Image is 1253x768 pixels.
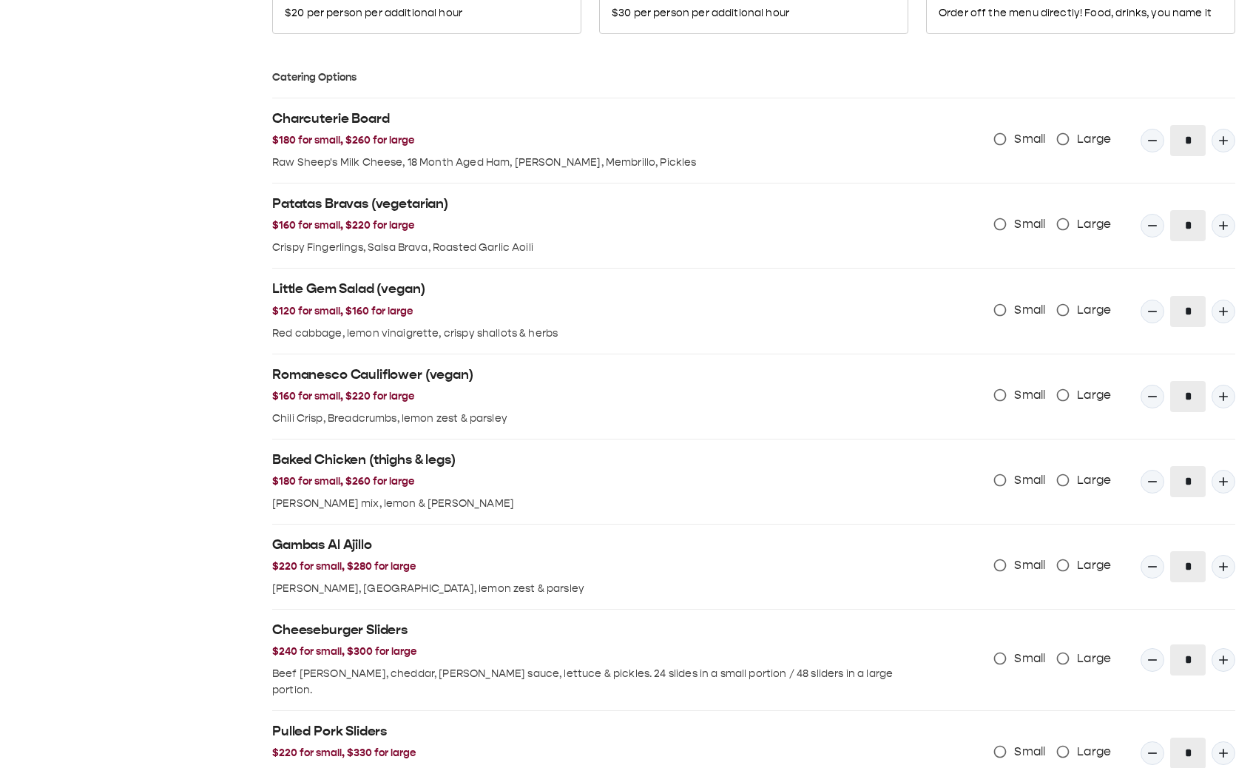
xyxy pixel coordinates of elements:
[1077,556,1111,574] span: Large
[272,388,911,405] h3: $160 for small, $220 for large
[272,70,1235,86] h3: Catering Options
[272,451,911,469] h2: Baked Chicken (thighs & legs)
[1141,381,1235,412] div: Quantity Input
[1014,301,1045,319] span: Small
[1014,650,1045,667] span: Small
[1141,296,1235,327] div: Quantity Input
[272,195,911,213] h2: Patatas Bravas (vegetarian)
[1014,471,1045,489] span: Small
[1077,650,1111,667] span: Large
[1077,743,1111,761] span: Large
[272,644,911,660] h3: $240 for small, $300 for large
[612,5,789,21] p: $30 per person per additional hour
[272,666,911,698] p: Beef [PERSON_NAME], cheddar, [PERSON_NAME] sauce, lettuce & pickles. 24 slides in a small portion...
[272,622,911,639] h2: Cheeseburger Sliders
[272,411,911,427] p: Chili Crisp, Breadcrumbs, lemon zest & parsley
[272,581,911,597] p: [PERSON_NAME], [GEOGRAPHIC_DATA], lemon zest & parsley
[272,723,911,741] h2: Pulled Pork Sliders
[272,496,911,512] p: [PERSON_NAME] mix, lemon & [PERSON_NAME]
[1141,644,1235,676] div: Quantity Input
[1077,130,1111,148] span: Large
[1077,471,1111,489] span: Large
[1014,130,1045,148] span: Small
[272,536,911,554] h2: Gambas Al Ajillo
[1077,386,1111,404] span: Large
[272,132,911,149] h3: $180 for small, $260 for large
[272,559,911,575] h3: $220 for small, $280 for large
[1141,125,1235,156] div: Quantity Input
[1141,551,1235,582] div: Quantity Input
[272,155,911,171] p: Raw Sheep's Milk Cheese, 18 Month Aged Ham, [PERSON_NAME], Membrillo, Pickles
[939,5,1212,21] p: Order off the menu directly! Food, drinks, you name it
[285,5,462,21] p: $20 per person per additional hour
[1141,466,1235,497] div: Quantity Input
[272,218,911,234] h3: $160 for small, $220 for large
[272,366,911,384] h2: Romanesco Cauliflower (vegan)
[272,110,911,128] h2: Charcuterie Board
[272,240,911,256] p: Crispy Fingerlings, Salsa Brava, Roasted Garlic Aoili
[1077,215,1111,233] span: Large
[1077,301,1111,319] span: Large
[1014,743,1045,761] span: Small
[272,303,911,320] h3: $120 for small, $160 for large
[1014,556,1045,574] span: Small
[272,326,911,342] p: Red cabbage, lemon vinaigrette, crispy shallots & herbs
[1014,386,1045,404] span: Small
[1014,215,1045,233] span: Small
[272,280,911,298] h2: Little Gem Salad (vegan)
[1141,210,1235,241] div: Quantity Input
[272,474,911,490] h3: $180 for small, $260 for large
[272,745,911,761] h3: $220 for small, $330 for large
